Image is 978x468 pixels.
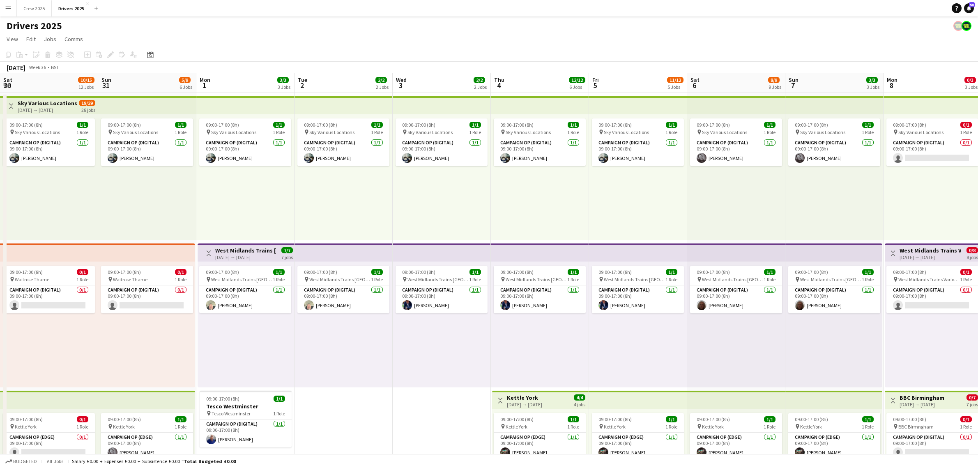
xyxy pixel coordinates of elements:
[592,138,684,166] app-card-role: Campaign Op (Digital)1/109:00-17:00 (8h)[PERSON_NAME]
[407,276,469,283] span: West Midlands Trains [GEOGRAPHIC_DATA]
[469,129,481,135] span: 1 Role
[199,285,291,313] app-card-role: Campaign Op (Digital)1/109:00-17:00 (8h)[PERSON_NAME]
[690,413,782,461] app-job-card: 09:00-17:00 (8h)1/1 Kettle York1 RoleCampaign Op (Edge)1/109:00-17:00 (8h)[PERSON_NAME]
[567,129,579,135] span: 1 Role
[51,64,59,70] div: BST
[76,129,88,135] span: 1 Role
[407,129,453,135] span: Sky Various Locations
[789,76,799,83] span: Sun
[273,269,285,275] span: 1/1
[297,81,307,90] span: 2
[592,76,599,83] span: Fri
[665,424,677,430] span: 1 Role
[666,269,677,275] span: 1/1
[666,416,677,422] span: 1/1
[964,77,976,83] span: 0/3
[3,413,95,461] div: 09:00-17:00 (8h)0/1 Kettle York1 RoleCampaign Op (Edge)0/109:00-17:00 (8h)
[297,285,389,313] app-card-role: Campaign Op (Digital)1/109:00-17:00 (8h)[PERSON_NAME]
[574,401,585,408] div: 4 jobs
[64,35,83,43] span: Comms
[175,129,186,135] span: 1 Role
[690,433,782,461] app-card-role: Campaign Op (Edge)1/109:00-17:00 (8h)[PERSON_NAME]
[396,118,488,166] div: 09:00-17:00 (8h)1/1 Sky Various Locations1 RoleCampaign Op (Digital)1/109:00-17:00 (8h)[PERSON_NAME]
[215,247,276,254] h3: West Midlands Trains [GEOGRAPHIC_DATA]
[506,276,567,283] span: West Midlands Trains [GEOGRAPHIC_DATA]
[962,21,971,31] app-user-avatar: Nicola Price
[969,2,975,7] span: 50
[690,118,782,166] div: 09:00-17:00 (8h)1/1 Sky Various Locations1 RoleCampaign Op (Digital)1/109:00-17:00 (8h)[PERSON_NAME]
[2,81,12,90] span: 30
[108,269,141,275] span: 09:00-17:00 (8h)
[507,401,542,408] div: [DATE] → [DATE]
[769,84,781,90] div: 9 Jobs
[200,76,210,83] span: Mon
[764,122,775,128] span: 1/1
[966,253,978,260] div: 8 jobs
[764,129,775,135] span: 1 Role
[101,138,193,166] app-card-role: Campaign Op (Digital)1/109:00-17:00 (8h)[PERSON_NAME]
[697,269,730,275] span: 09:00-17:00 (8h)
[211,129,256,135] span: Sky Various Locations
[26,35,36,43] span: Edit
[179,77,191,83] span: 5/9
[78,84,94,90] div: 12 Jobs
[78,77,94,83] span: 10/15
[18,100,77,107] h3: Sky Various Locations
[665,276,677,283] span: 1 Role
[100,81,111,90] span: 31
[592,413,684,461] app-job-card: 09:00-17:00 (8h)1/1 Kettle York1 RoleCampaign Op (Edge)1/109:00-17:00 (8h)[PERSON_NAME]
[598,122,632,128] span: 09:00-17:00 (8h)
[506,129,551,135] span: Sky Various Locations
[17,0,52,16] button: Crew 2025
[175,269,186,275] span: 0/1
[862,129,874,135] span: 1 Role
[866,77,878,83] span: 3/3
[795,122,828,128] span: 09:00-17:00 (8h)
[45,458,65,464] span: All jobs
[77,269,88,275] span: 0/1
[375,77,387,83] span: 2/2
[281,253,293,260] div: 7 jobs
[81,106,95,113] div: 28 jobs
[788,266,880,313] div: 09:00-17:00 (8h)1/1 West Midlands Trains [GEOGRAPHIC_DATA]1 RoleCampaign Op (Digital)1/109:00-17:...
[966,394,978,401] span: 0/7
[297,266,389,313] app-job-card: 09:00-17:00 (8h)1/1 West Midlands Trains [GEOGRAPHIC_DATA]1 RoleCampaign Op (Digital)1/109:00-17:...
[396,138,488,166] app-card-role: Campaign Op (Digital)1/109:00-17:00 (8h)[PERSON_NAME]
[690,138,782,166] app-card-role: Campaign Op (Digital)1/109:00-17:00 (8h)[PERSON_NAME]
[371,129,383,135] span: 1 Role
[494,138,586,166] app-card-role: Campaign Op (Digital)1/109:00-17:00 (8h)[PERSON_NAME]
[41,34,60,44] a: Jobs
[396,266,488,313] div: 09:00-17:00 (8h)1/1 West Midlands Trains [GEOGRAPHIC_DATA]1 RoleCampaign Op (Digital)1/109:00-17:...
[494,118,586,166] div: 09:00-17:00 (8h)1/1 Sky Various Locations1 RoleCampaign Op (Digital)1/109:00-17:00 (8h)[PERSON_NAME]
[101,266,193,313] app-job-card: 09:00-17:00 (8h)0/1 Waitrose Thame1 RoleCampaign Op (Digital)0/109:00-17:00 (8h)
[598,269,632,275] span: 09:00-17:00 (8h)
[278,84,290,90] div: 3 Jobs
[297,118,389,166] app-job-card: 09:00-17:00 (8h)1/1 Sky Various Locations1 RoleCampaign Op (Digital)1/109:00-17:00 (8h)[PERSON_NAME]
[101,433,193,461] app-card-role: Campaign Op (Edge)1/109:00-17:00 (8h)[PERSON_NAME]
[893,122,926,128] span: 09:00-17:00 (8h)
[494,433,586,461] app-card-role: Campaign Op (Edge)1/109:00-17:00 (8h)[PERSON_NAME]
[72,458,236,464] div: Salary £0.00 + Expenses £0.00 + Subsistence £0.00 =
[764,416,775,422] span: 1/1
[764,424,775,430] span: 1 Role
[200,391,292,447] app-job-card: 09:00-17:00 (8h)1/1Tesco Westminster Tesco Westminster1 RoleCampaign Op (Digital)1/109:00-17:00 (...
[18,107,77,113] div: [DATE] → [DATE]
[862,122,874,128] span: 1/1
[77,122,88,128] span: 1/1
[371,269,383,275] span: 1/1
[199,138,291,166] app-card-role: Campaign Op (Digital)1/109:00-17:00 (8h)[PERSON_NAME]
[569,77,585,83] span: 12/12
[200,419,292,447] app-card-role: Campaign Op (Digital)1/109:00-17:00 (8h)[PERSON_NAME]
[567,424,579,430] span: 1 Role
[788,138,880,166] app-card-role: Campaign Op (Digital)1/109:00-17:00 (8h)[PERSON_NAME]
[3,34,21,44] a: View
[108,122,141,128] span: 09:00-17:00 (8h)
[494,413,586,461] div: 09:00-17:00 (8h)1/1 Kettle York1 RoleCampaign Op (Edge)1/109:00-17:00 (8h)[PERSON_NAME]
[702,276,764,283] span: West Midlands Trains [GEOGRAPHIC_DATA]
[3,138,95,166] app-card-role: Campaign Op (Digital)1/109:00-17:00 (8h)[PERSON_NAME]
[79,100,95,106] span: 19/29
[15,276,49,283] span: Waitrose Thame
[494,266,586,313] div: 09:00-17:00 (8h)1/1 West Midlands Trains [GEOGRAPHIC_DATA]1 RoleCampaign Op (Digital)1/109:00-17:...
[101,118,193,166] app-job-card: 09:00-17:00 (8h)1/1 Sky Various Locations1 RoleCampaign Op (Digital)1/109:00-17:00 (8h)[PERSON_NAME]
